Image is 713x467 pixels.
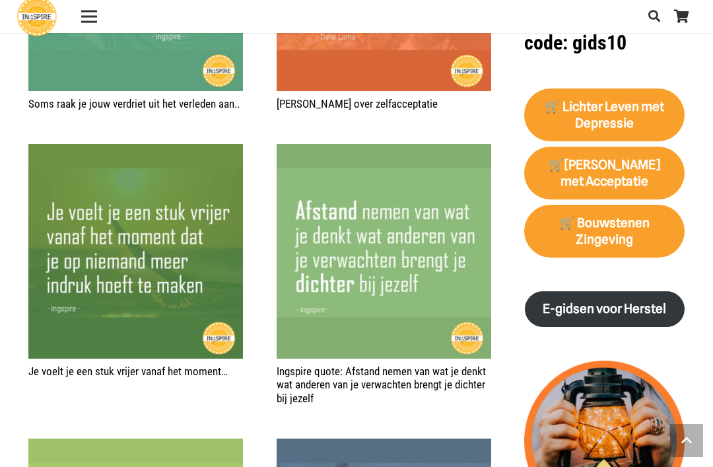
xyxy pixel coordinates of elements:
[28,440,243,453] a: In harmonie leven met jezelf gaat over kunnen zijn wie je was en zijn wie je bent zonder verwacht...
[28,97,240,110] a: Soms raak je jouw verdriet uit het verleden aan..
[670,424,703,457] a: Terug naar top
[545,99,664,131] strong: 🛒 Lichter Leven met Depressie
[524,89,685,141] a: 🛒 Lichter Leven met Depressie
[277,97,438,110] a: [PERSON_NAME] over zelfacceptatie
[277,440,491,453] a: Citaat Jon Kabat-Zinn Je bent al perfect inclusief al je imperfecties
[549,157,660,189] strong: 🛒[PERSON_NAME] met Acceptatie
[28,365,228,378] a: Je voelt je een stuk vrijer vanaf het moment…
[524,205,685,258] a: 🛒 Bouwstenen Zingeving
[277,144,491,359] img: Mooie spreuk! : Afstand nemen van wat je denkt wat anderen van je verwachten brengt je dichter bi...
[28,145,243,159] a: Je voelt je een stuk vrijer vanaf het moment…
[524,147,685,199] a: 🛒[PERSON_NAME] met Acceptatie
[28,144,243,359] img: Citaat van Ingspire: Je voelt je een stuk vrijer vanaf het moment dat je op niemand meer indruk h...
[543,301,666,316] strong: E-gidsen voor Herstel
[525,291,685,328] a: E-gidsen voor Herstel
[277,365,486,405] a: Ingspire quote: Afstand nemen van wat je denkt wat anderen van je verwachten brengt je dichter bi...
[559,215,650,247] strong: 🛒 Bouwstenen Zingeving
[641,1,667,32] a: Zoeken
[277,145,491,159] a: Ingspire quote: Afstand nemen van wat je denkt wat anderen van je verwachten brengt je dichter bi...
